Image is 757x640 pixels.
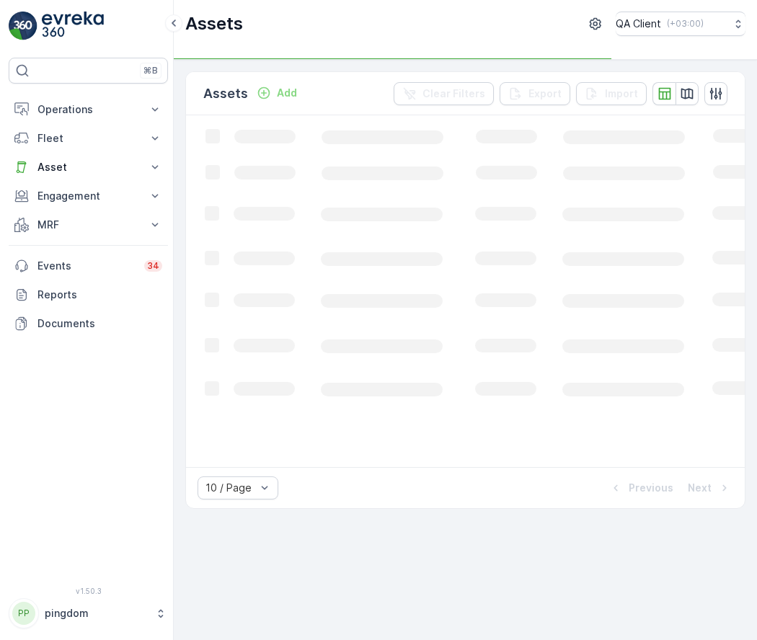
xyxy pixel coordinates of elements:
a: Documents [9,309,168,338]
button: MRF [9,210,168,239]
p: ( +03:00 ) [667,18,704,30]
p: Events [37,259,136,273]
a: Reports [9,280,168,309]
a: Events34 [9,252,168,280]
p: Engagement [37,189,139,203]
p: Reports [37,288,162,302]
p: Documents [37,316,162,331]
button: Export [500,82,570,105]
button: Next [686,479,733,497]
span: v 1.50.3 [9,587,168,595]
button: Clear Filters [394,82,494,105]
p: Fleet [37,131,139,146]
p: Import [605,86,638,101]
p: QA Client [616,17,661,31]
p: MRF [37,218,139,232]
p: Add [277,86,297,100]
button: Operations [9,95,168,124]
button: PPpingdom [9,598,168,628]
p: Operations [37,102,139,117]
button: Asset [9,153,168,182]
button: Add [251,84,303,102]
p: Asset [37,160,139,174]
button: Engagement [9,182,168,210]
p: ⌘B [143,65,158,76]
div: PP [12,602,35,625]
p: Next [688,481,712,495]
button: Import [576,82,647,105]
p: 34 [147,260,159,272]
p: Previous [629,481,673,495]
button: QA Client(+03:00) [616,12,745,36]
p: Assets [203,84,248,104]
button: Previous [607,479,675,497]
p: Assets [185,12,243,35]
p: Clear Filters [422,86,485,101]
img: logo_light-DOdMpM7g.png [42,12,104,40]
button: Fleet [9,124,168,153]
img: logo [9,12,37,40]
p: pingdom [45,606,148,621]
p: Export [528,86,562,101]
